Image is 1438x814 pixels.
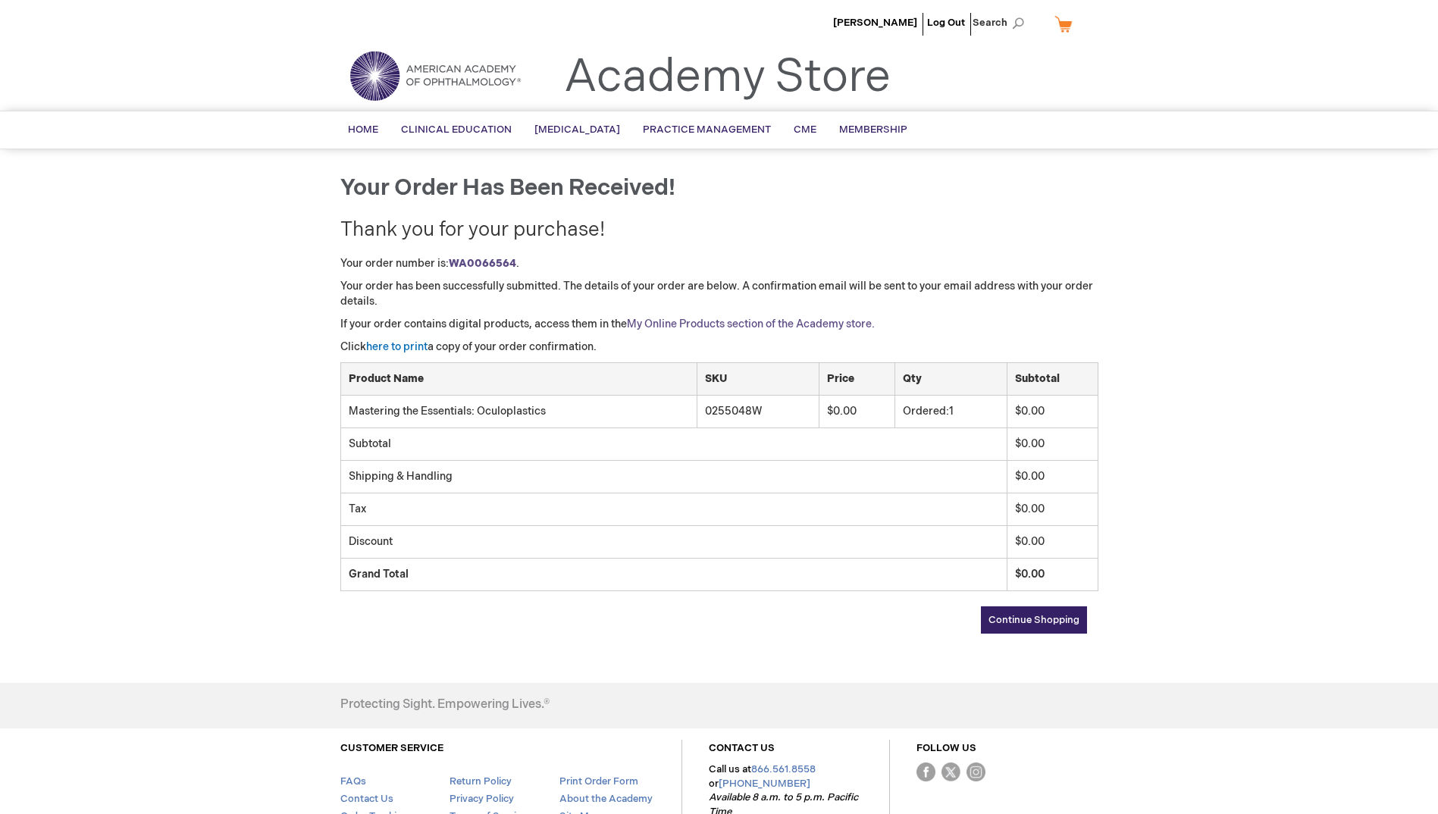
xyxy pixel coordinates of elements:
h4: Protecting Sight. Empowering Lives.® [340,698,550,712]
td: $0.00 [1007,461,1098,493]
th: SKU [697,363,819,396]
p: If your order contains digital products, access them in the [340,317,1098,332]
td: $0.00 [1007,526,1098,559]
span: Search [973,8,1030,38]
a: About the Academy [559,793,653,805]
th: Product Name [340,363,697,396]
p: Your order number is: . [340,256,1098,271]
a: Contact Us [340,793,393,805]
td: $0.00 [1007,559,1098,591]
td: $0.00 [1007,428,1098,461]
td: Subtotal [340,428,1007,461]
a: CUSTOMER SERVICE [340,742,443,754]
a: [PERSON_NAME] [833,17,917,29]
p: Your order has been successfully submitted. The details of your order are below. A confirmation e... [340,279,1098,309]
a: [PHONE_NUMBER] [719,778,810,790]
span: Practice Management [643,124,771,136]
span: Clinical Education [401,124,512,136]
h2: Thank you for your purchase! [340,220,1098,242]
td: Grand Total [340,559,1007,591]
a: FAQs [340,775,366,787]
td: Shipping & Handling [340,461,1007,493]
td: 0255048W [697,396,819,427]
a: Return Policy [450,775,512,787]
a: Academy Store [564,50,891,105]
th: Subtotal [1007,363,1098,396]
img: Facebook [916,762,935,781]
img: Twitter [941,762,960,781]
a: Privacy Policy [450,793,514,805]
a: WA0066564 [449,257,516,270]
a: FOLLOW US [916,742,976,754]
td: $0.00 [1007,396,1098,427]
p: Click a copy of your order confirmation. [340,340,1098,355]
td: $0.00 [1007,493,1098,526]
th: Qty [895,363,1007,396]
span: [MEDICAL_DATA] [534,124,620,136]
span: CME [794,124,816,136]
td: Mastering the Essentials: Oculoplastics [340,396,697,427]
td: Tax [340,493,1007,526]
span: Membership [839,124,907,136]
img: instagram [966,762,985,781]
th: Price [819,363,894,396]
td: $0.00 [819,396,894,427]
a: Log Out [927,17,965,29]
span: Continue Shopping [988,614,1079,626]
span: Ordered: [903,405,949,418]
td: Discount [340,526,1007,559]
a: CONTACT US [709,742,775,754]
a: Continue Shopping [981,606,1087,634]
a: Print Order Form [559,775,638,787]
a: My Online Products section of the Academy store. [627,318,875,330]
span: Home [348,124,378,136]
span: Your order has been received! [340,174,675,202]
a: here to print [366,340,428,353]
a: 866.561.8558 [751,763,816,775]
td: 1 [895,396,1007,427]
